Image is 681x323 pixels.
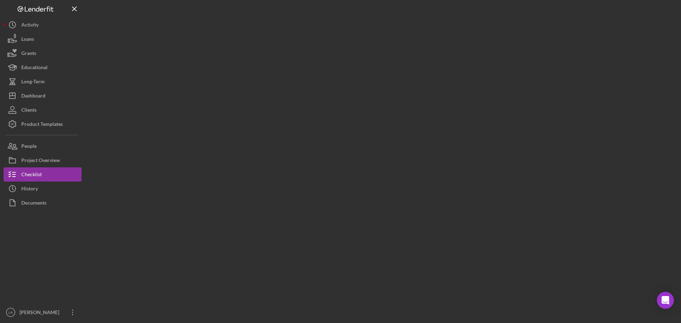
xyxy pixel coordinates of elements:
button: Educational [4,60,82,74]
div: Open Intercom Messenger [657,292,674,309]
div: Clients [21,103,37,119]
div: Dashboard [21,89,45,105]
div: Long-Term [21,74,45,90]
button: Product Templates [4,117,82,131]
button: LR[PERSON_NAME] [4,305,82,319]
div: Activity [21,18,39,34]
button: People [4,139,82,153]
div: Project Overview [21,153,60,169]
button: Checklist [4,167,82,182]
div: People [21,139,37,155]
div: Documents [21,196,46,212]
div: Product Templates [21,117,63,133]
button: Project Overview [4,153,82,167]
div: Loans [21,32,34,48]
div: Educational [21,60,48,76]
button: Dashboard [4,89,82,103]
text: LR [9,311,13,314]
div: Checklist [21,167,42,183]
button: Loans [4,32,82,46]
button: Documents [4,196,82,210]
button: Activity [4,18,82,32]
button: Grants [4,46,82,60]
button: History [4,182,82,196]
button: Long-Term [4,74,82,89]
div: History [21,182,38,197]
button: Clients [4,103,82,117]
div: [PERSON_NAME] [18,305,64,321]
div: Grants [21,46,36,62]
